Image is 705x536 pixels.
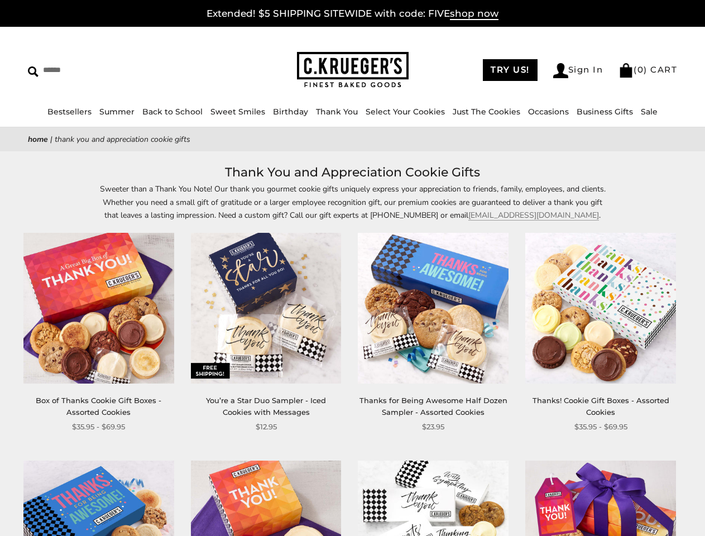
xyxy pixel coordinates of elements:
a: Bestsellers [47,107,92,117]
a: You’re a Star Duo Sampler - Iced Cookies with Messages [206,396,326,417]
img: You’re a Star Duo Sampler - Iced Cookies with Messages [191,233,342,384]
img: Thanks for Being Awesome Half Dozen Sampler - Assorted Cookies [358,233,509,384]
img: C.KRUEGER'S [297,52,409,88]
a: Sign In [553,63,603,78]
span: $23.95 [422,421,444,433]
span: $35.95 - $69.95 [574,421,627,433]
img: Search [28,66,39,77]
input: Search [28,61,176,79]
img: Box of Thanks Cookie Gift Boxes - Assorted Cookies [23,233,174,384]
a: Occasions [528,107,569,117]
span: 0 [637,64,644,75]
a: TRY US! [483,59,538,81]
span: $12.95 [256,421,277,433]
a: Extended! $5 SHIPPING SITEWIDE with code: FIVEshop now [207,8,498,20]
span: | [50,134,52,145]
a: Business Gifts [577,107,633,117]
a: Summer [99,107,135,117]
a: Select Your Cookies [366,107,445,117]
a: Home [28,134,48,145]
img: Bag [618,63,634,78]
a: Thanks for Being Awesome Half Dozen Sampler - Assorted Cookies [359,396,507,417]
span: $35.95 - $69.95 [72,421,125,433]
img: Thanks! Cookie Gift Boxes - Assorted Cookies [525,233,676,384]
nav: breadcrumbs [28,133,677,146]
a: Box of Thanks Cookie Gift Boxes - Assorted Cookies [36,396,161,417]
span: shop now [450,8,498,20]
p: Sweeter than a Thank You Note! Our thank you gourmet cookie gifts uniquely express your appreciat... [96,183,610,221]
a: Thank You [316,107,358,117]
a: Birthday [273,107,308,117]
span: Thank You and Appreciation Cookie Gifts [55,134,190,145]
a: Thanks! Cookie Gift Boxes - Assorted Cookies [533,396,669,417]
a: Just The Cookies [453,107,520,117]
a: Sale [641,107,658,117]
a: Back to School [142,107,203,117]
img: Account [553,63,568,78]
h1: Thank You and Appreciation Cookie Gifts [45,162,660,183]
a: Sweet Smiles [210,107,265,117]
a: (0) CART [618,64,677,75]
a: [EMAIL_ADDRESS][DOMAIN_NAME] [468,210,599,221]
